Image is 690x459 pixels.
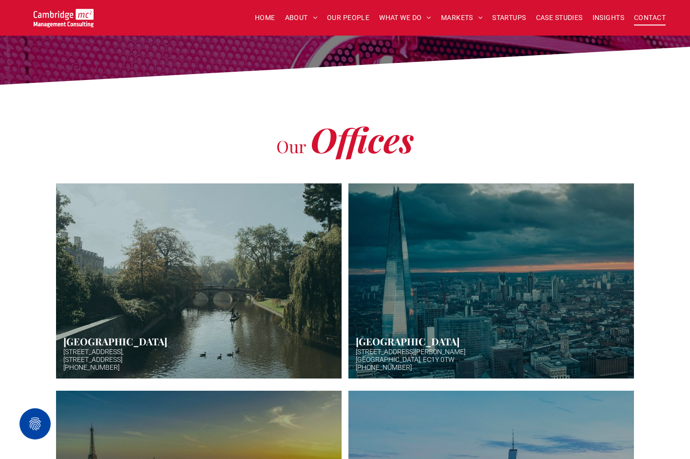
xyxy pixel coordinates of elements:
a: ABOUT [280,10,323,25]
a: INSIGHTS [588,10,629,25]
span: Offices [310,116,414,162]
a: CASE STUDIES [531,10,588,25]
a: Your Business Transformed | Cambridge Management Consulting [34,10,94,20]
a: CONTACT [629,10,671,25]
a: WHAT WE DO [374,10,436,25]
a: STARTUPS [487,10,531,25]
a: CONTACT US | Cambridge Management Consulting | Our Office Locations and Contact Form [56,183,342,379]
a: HOME [250,10,280,25]
a: OUR PEOPLE [322,10,374,25]
a: CONTACT US | Cambridge Management Consulting | Our Office Locations and Contact Form [348,183,634,379]
img: Go to Homepage [34,9,94,27]
a: MARKETS [436,10,487,25]
span: Our [276,135,307,158]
